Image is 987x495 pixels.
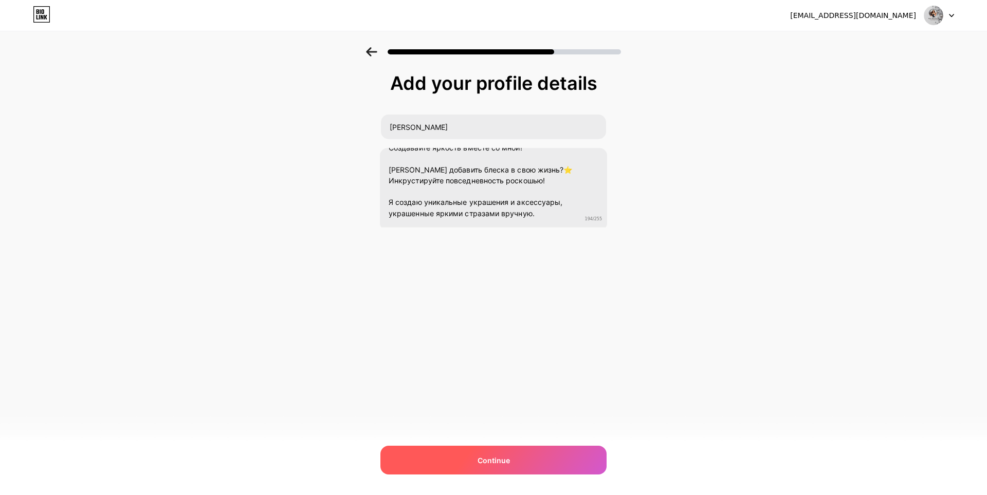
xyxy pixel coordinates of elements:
[381,115,606,139] input: Your name
[386,73,601,93] div: Add your profile details
[585,216,602,222] span: 194/255
[790,10,916,21] div: [EMAIL_ADDRESS][DOMAIN_NAME]
[924,6,943,25] img: hvoshevs
[478,455,510,466] span: Continue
